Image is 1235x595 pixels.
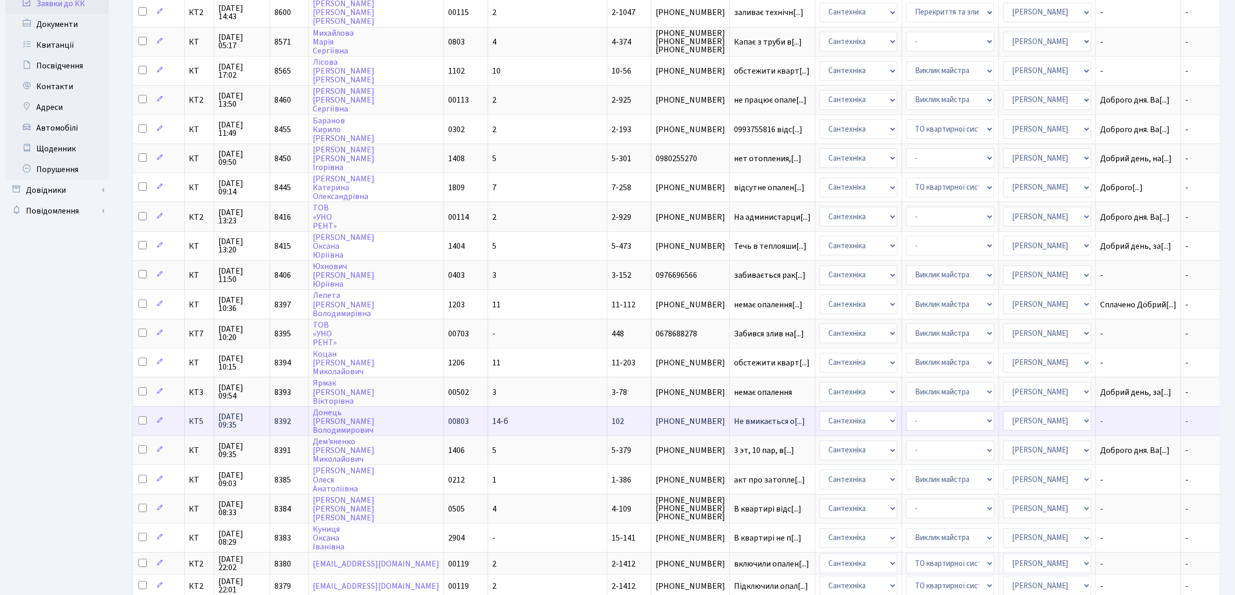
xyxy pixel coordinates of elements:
[448,580,469,592] span: 00119
[1100,67,1176,75] span: -
[274,474,291,486] span: 8385
[1100,417,1176,426] span: -
[189,582,210,590] span: КТ2
[1185,182,1188,193] span: -
[1100,582,1176,590] span: -
[448,532,465,544] span: 2904
[656,560,725,568] span: [PHONE_NUMBER]
[313,144,374,173] a: [PERSON_NAME][PERSON_NAME]Ігорівна
[734,65,810,77] span: обстежити кварт[...]
[656,96,725,104] span: [PHONE_NUMBER]
[448,416,469,427] span: 00803
[1185,270,1188,281] span: -
[1100,505,1176,513] span: -
[189,125,210,134] span: КТ
[448,211,469,223] span: 00114
[734,94,807,106] span: не працює опале[...]
[492,357,501,369] span: 11
[1185,503,1188,515] span: -
[734,416,805,427] span: Не вмикається о[...]
[1100,560,1176,568] span: -
[313,523,344,552] a: КуницяОксанаІванівна
[656,125,725,134] span: [PHONE_NUMBER]
[492,474,496,486] span: 1
[1100,8,1176,17] span: -
[612,65,631,77] span: 10-56
[1100,211,1170,223] span: Доброго дня. Ва[...]
[1185,416,1188,427] span: -
[218,208,266,225] span: [DATE] 13:23
[313,319,337,348] a: ТОВ«УНОРЕНТ»
[734,182,804,193] span: відсутне опален[...]
[313,203,337,232] a: ТОВ«УНОРЕНТ»
[218,355,266,371] span: [DATE] 10:15
[1185,387,1188,398] span: -
[274,299,291,310] span: 8397
[189,301,210,309] span: КТ
[734,124,802,135] span: 0993755816 відс[...]
[1185,558,1188,570] span: -
[189,330,210,338] span: КТ7
[448,474,465,486] span: 0212
[656,8,725,17] span: [PHONE_NUMBER]
[492,240,496,252] span: 5
[492,270,496,281] span: 3
[274,580,291,592] span: 8379
[218,179,266,196] span: [DATE] 09:14
[734,36,802,48] span: Капає з труби в[...]
[492,36,496,48] span: 4
[612,270,631,281] span: 3-152
[492,387,496,398] span: 3
[218,384,266,400] span: [DATE] 09:54
[218,150,266,166] span: [DATE] 09:50
[612,240,631,252] span: 5-473
[656,330,725,338] span: 0678688278
[734,503,801,515] span: В квартирі відс[...]
[656,388,725,396] span: [PHONE_NUMBER]
[656,496,725,521] span: [PHONE_NUMBER] [PHONE_NUMBER] [PHONE_NUMBER]
[1100,271,1176,279] span: -
[189,476,210,484] span: КТ
[734,445,794,456] span: 3 эт, 10 пар, в[...]
[189,38,210,46] span: КТ
[218,442,266,459] span: [DATE] 09:35
[1100,240,1171,252] span: Добрий день, за[...]
[1185,357,1188,369] span: -
[189,96,210,104] span: КТ2
[734,240,807,252] span: Течь в теплояши[...]
[274,153,291,164] span: 8450
[612,416,624,427] span: 102
[448,387,469,398] span: 00502
[313,173,374,202] a: [PERSON_NAME]КатеринаОлександрівна
[1185,36,1188,48] span: -
[492,328,495,339] span: -
[5,55,109,76] a: Посвідчення
[492,153,496,164] span: 5
[734,299,802,310] span: немає опалення[...]
[218,63,266,79] span: [DATE] 17:02
[448,445,465,456] span: 1406
[313,436,374,465] a: Дем'яненко[PERSON_NAME]Миколайович
[189,8,210,17] span: КТ2
[656,29,725,54] span: [PHONE_NUMBER] [PHONE_NUMBER] [PHONE_NUMBER]
[5,180,109,201] a: Довідники
[492,182,496,193] span: 7
[612,94,631,106] span: 2-925
[1185,328,1188,339] span: -
[313,56,374,86] a: Лісова[PERSON_NAME][PERSON_NAME]
[218,296,266,313] span: [DATE] 10:36
[656,154,725,163] span: 0980255270
[448,328,469,339] span: 00703
[274,211,291,223] span: 8416
[656,359,725,367] span: [PHONE_NUMBER]
[612,124,631,135] span: 2-193
[656,446,725,455] span: [PHONE_NUMBER]
[448,503,465,515] span: 0505
[492,445,496,456] span: 5
[448,357,465,369] span: 1206
[612,7,635,18] span: 2-1047
[274,36,291,48] span: 8571
[274,558,291,570] span: 8380
[734,357,810,369] span: обстежити кварт[...]
[218,577,266,594] span: [DATE] 22:01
